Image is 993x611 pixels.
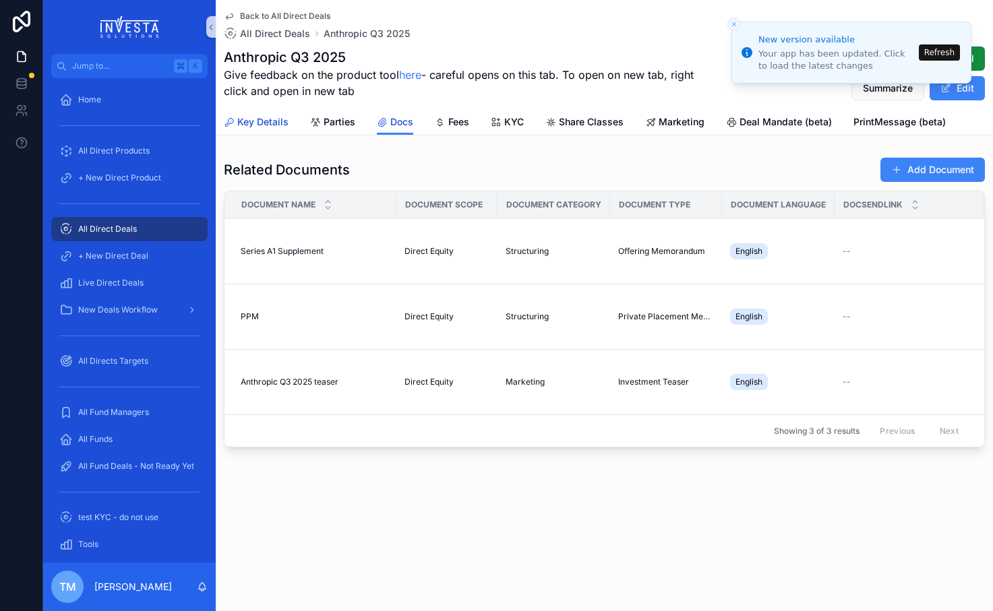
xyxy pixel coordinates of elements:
a: Direct Equity [404,311,489,322]
a: -- [843,377,975,387]
span: Back to All Direct Deals [240,11,330,22]
a: All Directs Targets [51,349,208,373]
span: + New Direct Deal [78,251,148,261]
div: Your app has been updated. Click to load the latest changes [758,48,915,72]
a: + New Direct Deal [51,244,208,268]
span: Direct Equity [404,246,454,257]
span: Document Type [619,199,690,210]
span: -- [843,377,851,387]
span: English [735,311,762,322]
button: Close toast [727,18,741,31]
a: Deal Mandate (beta) [726,110,832,137]
span: Home [78,94,101,105]
span: Marketing [506,377,545,387]
a: + New Direct Product [51,166,208,190]
span: K [190,61,201,71]
span: Document Name [241,199,315,210]
span: All Direct Deals [240,27,310,40]
a: PPM [241,311,388,322]
span: TM [59,579,76,595]
a: test KYC - do not use [51,505,208,529]
a: Private Placement Memorandum [618,311,714,322]
button: Jump to...K [51,54,208,78]
a: Direct Equity [404,246,489,257]
a: Share Classes [545,110,624,137]
a: PrintMessage (beta) [853,110,946,137]
span: DocSendLink [843,199,903,210]
button: Refresh [919,44,960,61]
a: All Direct Deals [51,217,208,241]
a: Fees [435,110,469,137]
span: Document Scope [405,199,483,210]
a: All Direct Deals [224,27,310,40]
a: Key Details [224,110,289,137]
a: Marketing [506,377,602,387]
a: Offering Memorandum [618,246,714,257]
a: English [730,371,826,393]
a: Structuring [506,246,602,257]
span: Marketing [659,115,704,129]
span: Tools [78,539,98,550]
a: Marketing [645,110,704,137]
span: Key Details [237,115,289,129]
span: Direct Equity [404,311,454,322]
span: Fees [448,115,469,129]
a: All Funds [51,427,208,451]
a: Docs [377,110,413,135]
span: Document Category [506,199,601,210]
img: App logo [100,16,159,38]
a: New Deals Workflow [51,298,208,322]
span: Jump to... [72,61,169,71]
span: KYC [504,115,524,129]
span: Document Language [731,199,826,210]
button: Summarize [851,76,924,100]
a: Parties [310,110,355,137]
button: Add Document [880,158,985,182]
a: Home [51,88,208,112]
span: + New Direct Product [78,172,161,183]
span: Direct Equity [404,377,454,387]
span: Give feedback on the product tool - careful opens on this tab. To open on new tab, right click an... [224,67,699,99]
a: KYC [491,110,524,137]
span: All Fund Managers [78,407,149,418]
span: Docs [390,115,413,129]
span: Structuring [506,311,549,322]
a: Anthropic Q3 2025 teaser [241,377,388,387]
button: Edit [930,76,985,100]
span: Showing 3 of 3 results [774,426,860,437]
a: Anthropic Q3 2025 [324,27,410,40]
a: -- [843,311,975,322]
span: All Directs Targets [78,356,148,366]
span: Series A1 Supplement [241,246,324,257]
a: All Fund Managers [51,400,208,424]
a: English [730,306,826,327]
a: Direct Equity [404,377,489,387]
span: All Funds [78,434,113,445]
a: Series A1 Supplement [241,246,388,257]
a: -- [843,246,975,257]
span: All Direct Products [78,146,150,156]
span: New Deals Workflow [78,304,158,315]
span: test KYC - do not use [78,512,158,523]
a: Investment Teaser [618,377,714,387]
a: All Fund Deals - Not Ready Yet [51,454,208,478]
span: All Direct Deals [78,224,137,234]
p: [PERSON_NAME] [94,580,172,593]
span: English [735,246,762,257]
span: PrintMessage (beta) [853,115,946,129]
span: -- [843,311,851,322]
span: Parties [324,115,355,129]
div: New version available [758,33,915,46]
span: Anthropic Q3 2025 teaser [241,377,338,387]
div: scrollable content [43,78,216,562]
span: Deal Mandate (beta) [740,115,832,129]
a: Live Direct Deals [51,271,208,295]
span: Summarize [863,82,913,95]
a: Back to All Direct Deals [224,11,330,22]
span: -- [843,246,851,257]
span: All Fund Deals - Not Ready Yet [78,461,194,472]
a: Structuring [506,311,602,322]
